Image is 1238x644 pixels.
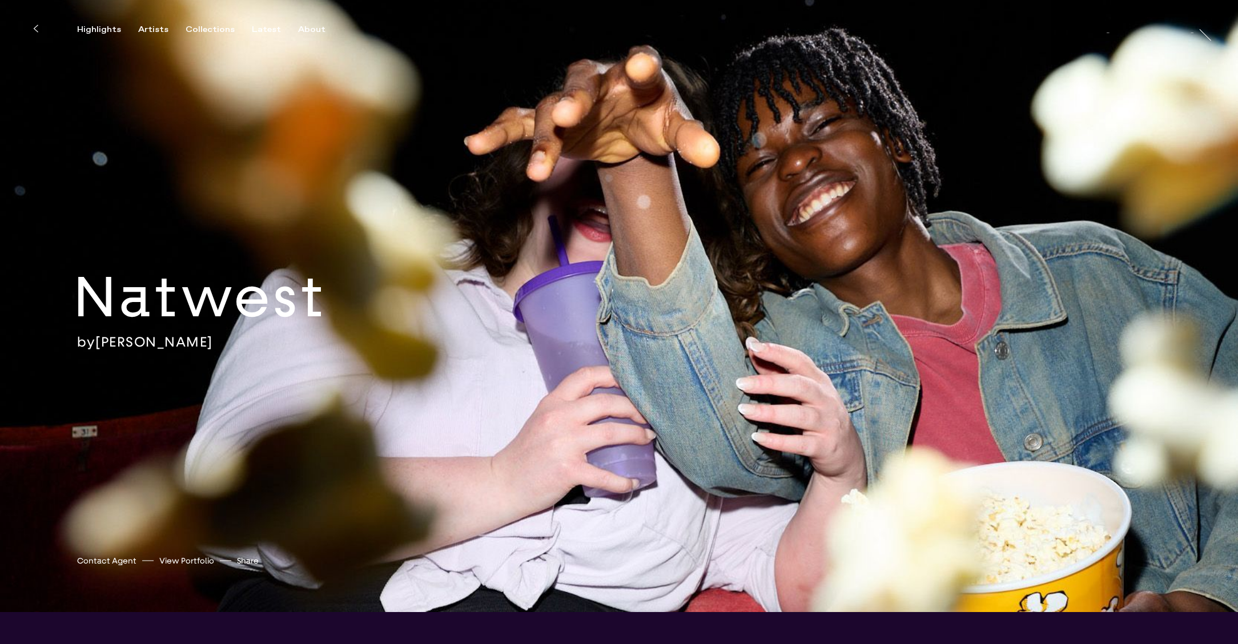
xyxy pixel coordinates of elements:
h2: Natwest [74,261,404,333]
div: About [298,25,325,35]
span: by [77,333,95,350]
div: Highlights [77,25,121,35]
button: Highlights [77,25,138,35]
div: Artists [138,25,168,35]
div: Collections [186,25,235,35]
a: [PERSON_NAME] [95,333,213,350]
a: Contact Agent [77,555,136,567]
a: View Portfolio [159,555,214,567]
div: Latest [252,25,281,35]
button: Latest [252,25,298,35]
button: Artists [138,25,186,35]
button: Collections [186,25,252,35]
button: About [298,25,343,35]
button: Share [237,553,259,569]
